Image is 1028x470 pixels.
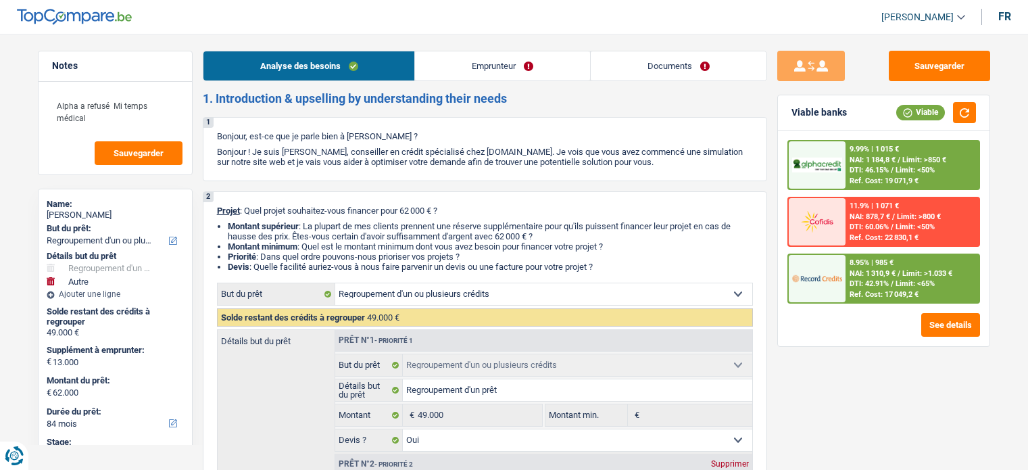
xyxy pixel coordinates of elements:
[47,306,184,327] div: Solde restant des crédits à regrouper
[792,209,842,234] img: Cofidis
[850,166,889,174] span: DTI: 46.15%
[850,269,896,278] span: NAI: 1 310,9 €
[850,177,919,185] div: Ref. Cost: 19 071,9 €
[228,262,753,272] li: : Quelle facilité auriez-vous à nous faire parvenir un devis ou une facture pour votre projet ?
[889,51,990,81] button: Sauvegarder
[218,330,335,346] label: Détails but du prêt
[892,212,895,221] span: /
[545,404,628,426] label: Montant min.
[47,406,181,417] label: Durée du prêt:
[47,199,184,210] div: Name:
[921,313,980,337] button: See details
[217,206,753,216] p: : Quel projet souhaitez-vous financer pour 62 000 € ?
[228,262,249,272] span: Devis
[335,379,403,401] label: Détails but du prêt
[335,336,416,345] div: Prêt n°1
[850,290,919,299] div: Ref. Cost: 17 049,2 €
[367,312,399,323] span: 49.000 €
[47,387,51,398] span: €
[792,158,842,173] img: AlphaCredit
[415,51,590,80] a: Emprunteur
[896,105,945,120] div: Viable
[850,212,890,221] span: NAI: 878,7 €
[114,149,164,158] span: Sauvegarder
[898,269,900,278] span: /
[203,51,415,80] a: Analyse des besoins
[850,145,899,154] div: 9.99% | 1 015 €
[47,356,51,367] span: €
[217,131,753,141] p: Bonjour, est-ce que je parle bien à [PERSON_NAME] ?
[403,404,418,426] span: €
[335,404,403,426] label: Montant
[228,221,753,241] li: : La plupart de mes clients prennent une réserve supplémentaire pour qu'ils puissent financer leu...
[871,6,965,28] a: [PERSON_NAME]
[335,429,403,451] label: Devis ?
[217,147,753,167] p: Bonjour ! Je suis [PERSON_NAME], conseiller en crédit spécialisé chez [DOMAIN_NAME]. Je vois que ...
[902,156,946,164] span: Limit: >850 €
[203,118,214,128] div: 1
[374,337,413,344] span: - Priorité 1
[896,279,935,288] span: Limit: <65%
[47,210,184,220] div: [PERSON_NAME]
[47,251,184,262] div: Détails but du prêt
[52,60,178,72] h5: Notes
[591,51,766,80] a: Documents
[218,283,335,305] label: But du prêt
[221,312,365,323] span: Solde restant des crédits à regrouper
[896,166,935,174] span: Limit: <50%
[47,289,184,299] div: Ajouter une ligne
[228,241,297,252] strong: Montant minimum
[850,156,896,164] span: NAI: 1 184,8 €
[228,241,753,252] li: : Quel est le montant minimum dont vous avez besoin pour financer votre projet ?
[47,437,184,448] div: Stage:
[891,166,894,174] span: /
[47,345,181,356] label: Supplément à emprunter:
[203,91,767,106] h2: 1. Introduction & upselling by understanding their needs
[47,327,184,338] div: 49.000 €
[902,269,952,278] span: Limit: >1.033 €
[850,233,919,242] div: Ref. Cost: 22 830,1 €
[850,202,899,210] div: 11.9% | 1 071 €
[850,258,894,267] div: 8.95% | 985 €
[998,10,1011,23] div: fr
[891,279,894,288] span: /
[203,192,214,202] div: 2
[628,404,643,426] span: €
[228,252,256,262] strong: Priorité
[47,375,181,386] label: Montant du prêt:
[708,460,752,468] div: Supprimer
[374,461,413,468] span: - Priorité 2
[217,206,240,216] span: Projet
[228,221,299,231] strong: Montant supérieur
[881,11,954,23] span: [PERSON_NAME]
[335,354,403,376] label: But du prêt
[850,279,889,288] span: DTI: 42.91%
[792,266,842,291] img: Record Credits
[17,9,132,25] img: TopCompare Logo
[791,107,847,118] div: Viable banks
[898,156,900,164] span: /
[897,212,941,221] span: Limit: >800 €
[47,223,181,234] label: But du prêt:
[850,222,889,231] span: DTI: 60.06%
[335,460,416,469] div: Prêt n°2
[891,222,894,231] span: /
[896,222,935,231] span: Limit: <50%
[95,141,182,165] button: Sauvegarder
[228,252,753,262] li: : Dans quel ordre pouvons-nous prioriser vos projets ?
